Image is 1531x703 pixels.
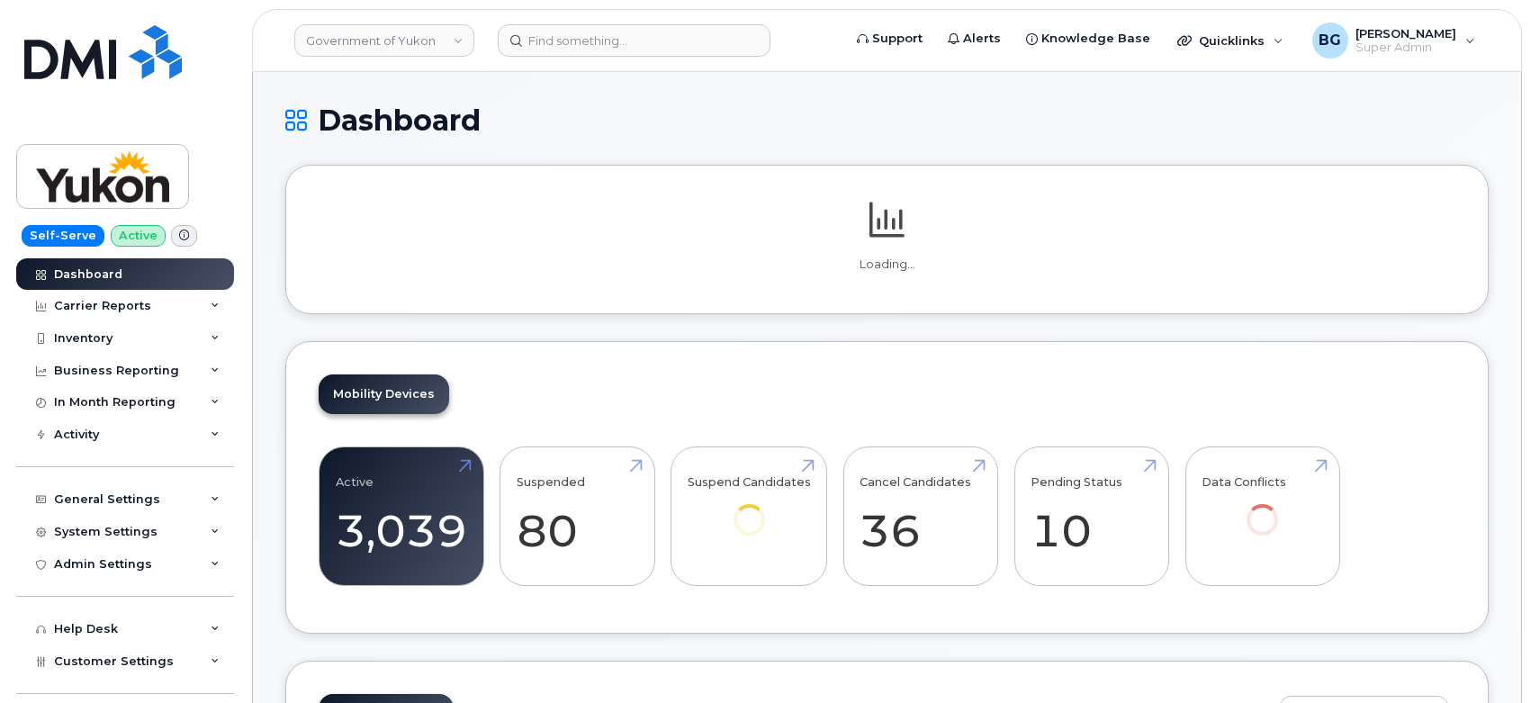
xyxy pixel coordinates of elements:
[319,374,449,414] a: Mobility Devices
[688,457,811,561] a: Suspend Candidates
[319,257,1455,273] p: Loading...
[860,457,981,576] a: Cancel Candidates 36
[517,457,638,576] a: Suspended 80
[1031,457,1152,576] a: Pending Status 10
[1202,457,1323,561] a: Data Conflicts
[336,457,467,576] a: Active 3,039
[285,104,1489,136] h1: Dashboard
